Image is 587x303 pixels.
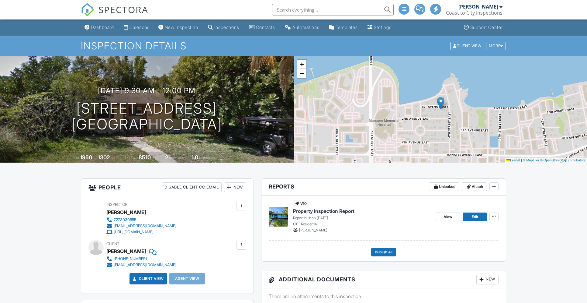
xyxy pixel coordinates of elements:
div: Automations [292,25,319,30]
h1: [STREET_ADDRESS] [GEOGRAPHIC_DATA] [71,100,222,133]
a: Calendar [121,22,151,33]
div: New Inspection [165,25,198,30]
div: New [224,182,246,192]
div: Calendar [129,25,149,30]
a: Client View [132,276,164,282]
a: Settings [365,22,394,33]
div: [PERSON_NAME] [458,4,498,10]
span: sq.ft. [152,156,159,160]
img: Marker [437,97,444,109]
div: Coast to City Inspections [446,10,502,16]
a: © MapTiler [523,158,539,162]
a: Automations (Advanced) [282,22,322,33]
a: Support Center [461,22,505,33]
div: Contacts [256,25,275,30]
a: Leaflet [506,158,520,162]
h3: Additional Documents [261,271,506,288]
span: bedrooms [169,156,186,160]
span: SPECTORA [98,3,148,16]
p: There are no attachments to this inspection. [269,293,499,300]
a: Templates [327,22,360,33]
h3: People [81,179,254,196]
div: [PERSON_NAME] [106,247,146,256]
a: Dashboard [82,22,116,33]
div: [URL][DOMAIN_NAME] [114,230,154,234]
a: Zoom out [297,69,306,78]
span: + [300,60,304,68]
h3: [DATE] 9:30 am - 12:00 pm [98,86,195,95]
span: bathrooms [199,156,216,160]
div: Settings [374,25,392,30]
div: 1302 [98,154,110,160]
span: | [521,158,522,162]
h1: Inspection Details [81,41,506,51]
a: [URL][DOMAIN_NAME] [106,229,176,235]
div: 8510 [139,154,151,160]
span: Lot Size [125,156,138,160]
div: Support Center [470,25,503,30]
img: The Best Home Inspection Software - Spectora [81,3,94,16]
a: © OpenStreetMap contributors [540,158,585,162]
span: Inspector [106,202,127,207]
div: 1950 [80,154,92,160]
div: More [486,42,506,50]
span: Built [72,156,79,160]
div: Templates [336,25,358,30]
div: [EMAIL_ADDRESS][DOMAIN_NAME] [114,262,176,267]
a: Contacts [247,22,278,33]
div: Inspections [214,25,239,30]
a: Inspections [205,22,242,33]
div: 7273030555 [114,217,136,222]
div: [PHONE_NUMBER] [114,256,147,261]
div: New [476,275,499,284]
a: [EMAIL_ADDRESS][DOMAIN_NAME] [106,223,176,229]
div: [EMAIL_ADDRESS][DOMAIN_NAME] [114,224,176,228]
span: − [300,69,304,77]
a: SPECTORA [81,8,148,21]
div: Dashboard [91,25,114,30]
a: [PHONE_NUMBER] [106,256,176,262]
div: [PERSON_NAME] [106,208,146,217]
a: 7273030555 [106,217,176,223]
span: sq. ft. [111,156,119,160]
div: 1.0 [192,154,198,160]
a: [EMAIL_ADDRESS][DOMAIN_NAME] [106,262,176,268]
div: 2 [165,154,168,160]
span: Client [106,241,119,246]
input: Search everything... [272,4,394,16]
a: New Inspection [156,22,201,33]
a: Zoom in [297,60,306,69]
a: Client View [450,43,485,48]
div: Client View [450,42,484,50]
div: Disable Client CC Email [162,182,222,192]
